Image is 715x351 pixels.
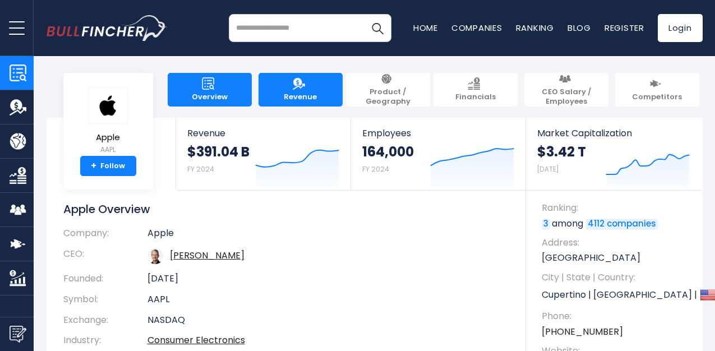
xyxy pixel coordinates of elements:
[526,118,701,190] a: Market Capitalization $3.42 T [DATE]
[516,22,554,34] a: Ranking
[542,237,691,249] span: Address:
[91,161,96,171] strong: +
[537,143,586,160] strong: $3.42 T
[63,228,147,244] th: Company:
[542,219,550,230] a: 3
[351,118,525,190] a: Employees 164,000 FY 2024
[451,22,502,34] a: Companies
[147,228,509,244] td: Apple
[542,202,691,214] span: Ranking:
[524,73,608,107] a: CEO Salary / Employees
[259,73,343,107] a: Revenue
[455,93,496,102] span: Financials
[63,269,147,289] th: Founded:
[542,287,691,303] p: Cupertino | [GEOGRAPHIC_DATA] | US
[362,128,514,138] span: Employees
[363,14,391,42] button: Search
[89,133,128,142] span: Apple
[542,271,691,284] span: City | State | Country:
[537,128,690,138] span: Market Capitalization
[346,73,430,107] a: Product / Geography
[170,249,245,262] a: ceo
[88,86,128,156] a: Apple AAPL
[89,145,128,155] small: AAPL
[542,326,623,338] a: [PHONE_NUMBER]
[63,330,147,351] th: Industry:
[168,73,252,107] a: Overview
[147,269,509,289] td: [DATE]
[187,164,214,174] small: FY 2024
[542,252,691,264] p: [GEOGRAPHIC_DATA]
[47,15,167,41] img: bullfincher logo
[284,93,317,102] span: Revenue
[362,143,414,160] strong: 164,000
[632,93,682,102] span: Competitors
[568,22,591,34] a: Blog
[586,219,658,230] a: 4112 companies
[63,289,147,310] th: Symbol:
[605,22,644,34] a: Register
[63,202,509,216] h1: Apple Overview
[433,73,518,107] a: Financials
[176,118,350,190] a: Revenue $391.04 B FY 2024
[352,87,425,107] span: Product / Geography
[413,22,438,34] a: Home
[362,164,389,174] small: FY 2024
[542,218,691,230] p: among
[615,73,699,107] a: Competitors
[147,289,509,310] td: AAPL
[63,244,147,269] th: CEO:
[530,87,603,107] span: CEO Salary / Employees
[192,93,228,102] span: Overview
[187,128,339,138] span: Revenue
[658,14,703,42] a: Login
[537,164,559,174] small: [DATE]
[542,310,691,322] span: Phone:
[187,143,250,160] strong: $391.04 B
[63,310,147,331] th: Exchange:
[147,334,245,347] a: Consumer Electronics
[80,156,136,176] a: +Follow
[147,248,163,264] img: tim-cook.jpg
[47,15,167,41] a: Go to homepage
[147,310,509,331] td: NASDAQ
